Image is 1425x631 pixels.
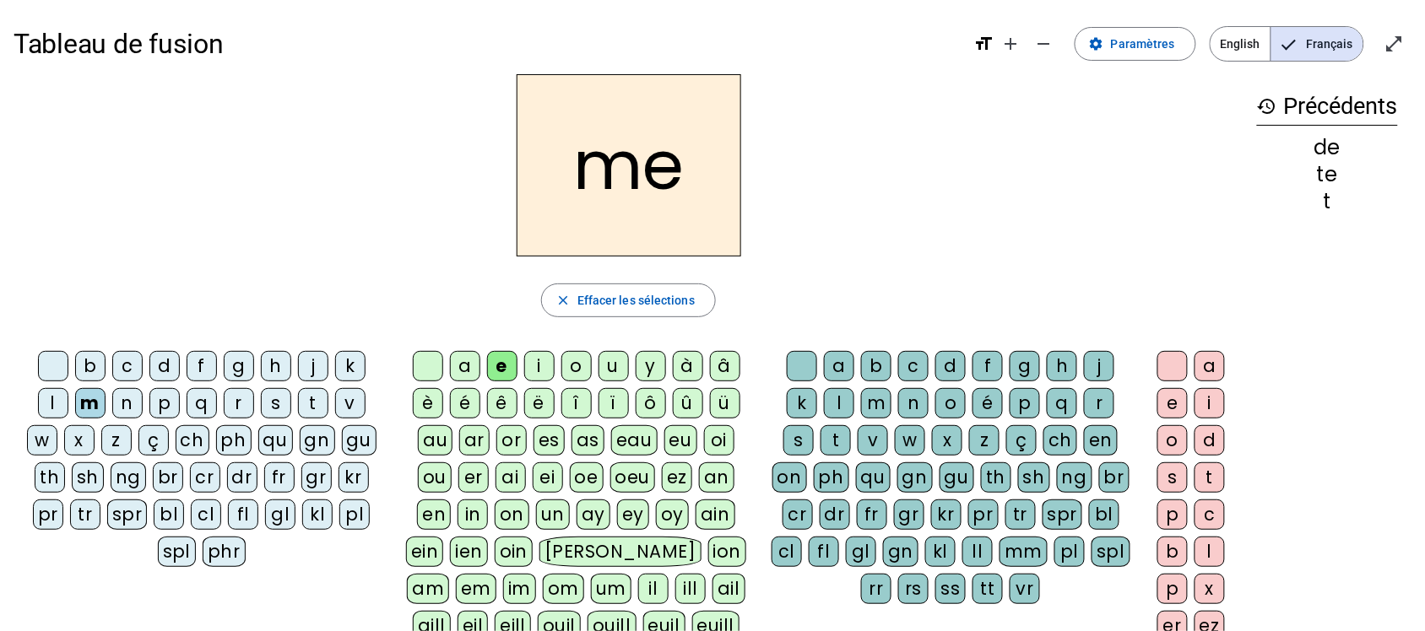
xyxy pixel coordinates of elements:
div: r [224,388,254,418]
div: b [1157,537,1188,567]
div: ill [675,574,706,604]
div: w [895,425,925,456]
div: ç [138,425,169,456]
div: ng [111,462,146,493]
div: ein [406,537,444,567]
div: h [261,351,291,381]
div: p [1157,574,1188,604]
mat-icon: open_in_full [1384,34,1405,54]
div: i [1195,388,1225,418]
div: on [772,462,807,493]
div: é [450,388,480,418]
div: ph [814,462,849,493]
div: eu [664,425,697,456]
div: u [599,351,629,381]
div: c [898,351,929,381]
div: gl [265,499,295,530]
div: spr [1043,499,1083,530]
div: x [1195,574,1225,604]
div: o [935,388,966,418]
div: tr [1005,499,1036,530]
div: p [1010,388,1040,418]
div: gr [894,499,924,530]
div: d [149,351,180,381]
div: z [969,425,1000,456]
div: k [335,351,366,381]
div: e [487,351,517,381]
div: th [35,462,65,493]
div: gn [897,462,933,493]
div: um [591,574,631,604]
div: ô [636,388,666,418]
div: es [534,425,565,456]
div: a [824,351,854,381]
mat-icon: close [555,293,571,308]
div: ien [450,537,488,567]
h1: Tableau de fusion [14,17,960,71]
div: ch [176,425,209,456]
div: fr [857,499,887,530]
div: i [524,351,555,381]
div: z [101,425,132,456]
div: f [187,351,217,381]
div: cl [772,537,802,567]
div: spl [158,537,197,567]
h2: me [517,74,741,256]
div: ain [696,499,735,530]
div: gl [846,537,876,567]
div: ail [712,574,745,604]
div: r [1084,388,1114,418]
div: t [1195,462,1225,493]
div: kl [302,499,333,530]
div: or [496,425,527,456]
div: o [561,351,592,381]
div: kr [931,499,962,530]
div: b [861,351,891,381]
div: ar [459,425,490,456]
button: Augmenter la taille de la police [994,27,1027,61]
div: dr [820,499,850,530]
div: ss [935,574,966,604]
div: è [413,388,443,418]
div: s [1157,462,1188,493]
div: [PERSON_NAME] [539,537,701,567]
div: bl [1089,499,1119,530]
div: gu [342,425,377,456]
div: gn [300,425,335,456]
div: vr [1010,574,1040,604]
div: gr [301,462,332,493]
div: ll [962,537,993,567]
div: pl [1054,537,1085,567]
div: sh [1018,462,1050,493]
mat-button-toggle-group: Language selection [1210,26,1364,62]
div: er [458,462,489,493]
div: t [298,388,328,418]
div: l [38,388,68,418]
div: mm [1000,537,1048,567]
div: w [27,425,57,456]
div: br [153,462,183,493]
div: sh [72,462,104,493]
div: eau [611,425,658,456]
div: oe [570,462,604,493]
div: a [450,351,480,381]
div: bl [154,499,184,530]
div: m [861,388,891,418]
div: ou [418,462,452,493]
div: y [636,351,666,381]
div: e [1157,388,1188,418]
div: pr [968,499,999,530]
div: é [973,388,1003,418]
div: ion [708,537,747,567]
div: n [898,388,929,418]
div: ay [577,499,610,530]
span: Effacer les sélections [577,290,695,310]
span: English [1211,27,1271,61]
div: oin [495,537,534,567]
button: Diminuer la taille de la police [1027,27,1061,61]
div: spl [1092,537,1130,567]
div: rr [861,574,891,604]
div: c [112,351,143,381]
div: j [1084,351,1114,381]
div: fr [264,462,295,493]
